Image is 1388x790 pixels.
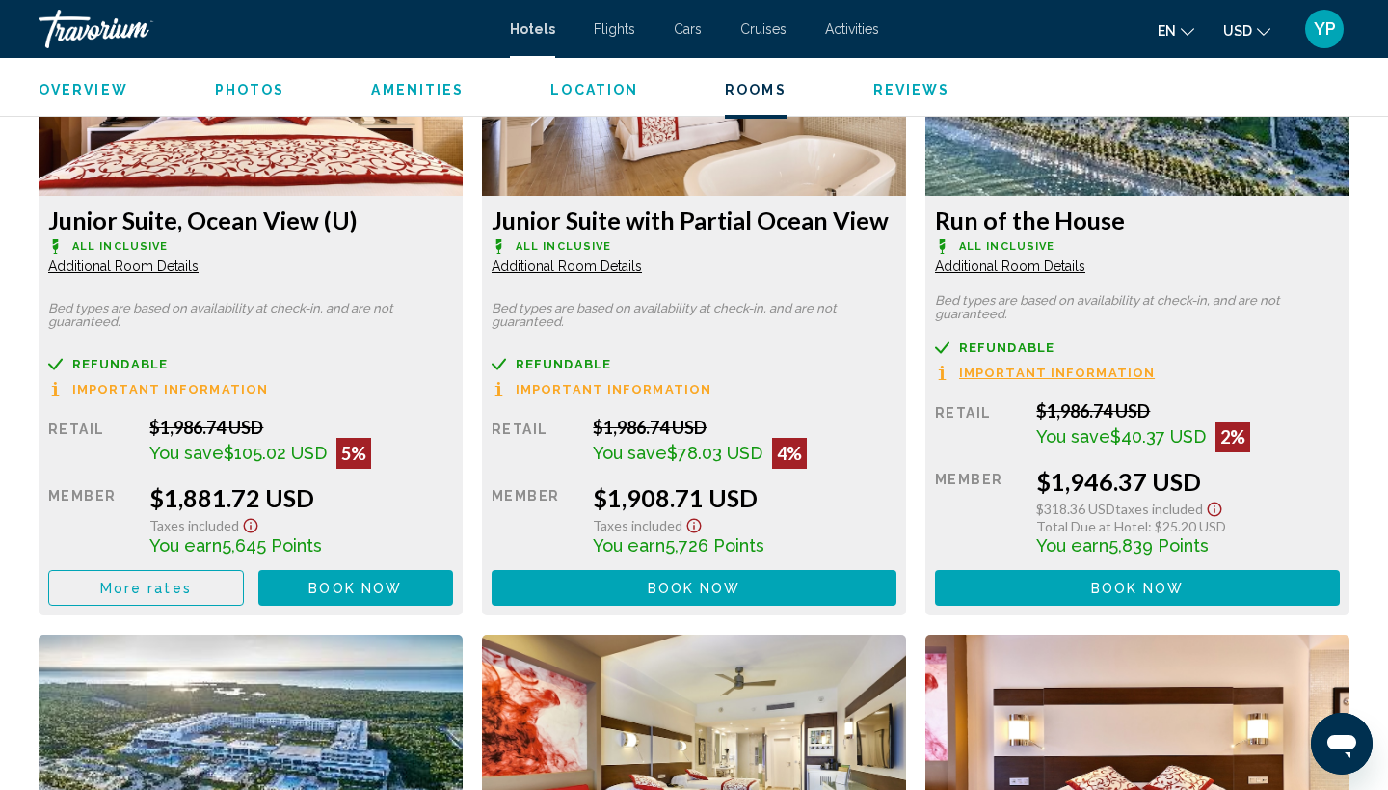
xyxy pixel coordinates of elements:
button: Important Information [48,381,268,397]
button: Change language [1158,16,1194,44]
h3: Run of the House [935,205,1340,234]
span: $318.36 USD [1036,501,1115,517]
button: Photos [215,81,285,98]
div: Retail [48,417,135,469]
h3: Junior Suite with Partial Ocean View [492,205,896,234]
button: Reviews [873,81,950,98]
a: Activities [825,21,879,37]
a: Cruises [740,21,787,37]
button: Show Taxes and Fees disclaimer [1203,496,1226,518]
span: $78.03 USD [667,443,762,463]
button: More rates [48,570,244,606]
span: Important Information [72,383,268,395]
span: en [1158,23,1176,39]
span: 5,726 Points [665,535,764,556]
div: 2% [1215,422,1250,452]
span: Reviews [873,82,950,97]
span: Location [550,82,638,97]
div: $1,986.74 USD [593,417,896,438]
span: You save [149,443,224,463]
span: $105.02 USD [224,443,327,463]
p: Bed types are based on availability at check-in, and are not guaranteed. [48,302,453,329]
span: Important Information [959,367,1155,379]
div: Retail [935,400,1022,452]
div: Member [935,467,1022,556]
a: Refundable [48,357,453,371]
div: Retail [492,417,578,469]
span: Book now [308,581,402,596]
span: Amenities [371,82,464,97]
button: User Menu [1299,9,1349,49]
button: Location [550,81,638,98]
a: Refundable [935,341,1340,355]
div: $1,881.72 USD [149,483,453,512]
span: Taxes included [149,517,239,533]
p: Bed types are based on availability at check-in, and are not guaranteed. [492,302,896,329]
span: USD [1223,23,1252,39]
button: Show Taxes and Fees disclaimer [239,512,262,534]
span: Book now [1091,581,1185,596]
a: Cars [674,21,702,37]
div: $1,946.37 USD [1036,467,1340,496]
span: Important Information [516,383,711,395]
span: Taxes included [593,517,682,533]
div: : $25.20 USD [1036,518,1340,534]
button: Important Information [492,381,711,397]
span: You save [593,443,667,463]
span: 5,839 Points [1108,535,1209,556]
span: You earn [593,535,665,556]
h3: Junior Suite, Ocean View (U) [48,205,453,234]
span: YP [1314,19,1336,39]
button: Rooms [725,81,787,98]
span: You earn [1036,535,1108,556]
span: All Inclusive [72,240,168,253]
span: You earn [149,535,222,556]
span: $40.37 USD [1110,426,1206,447]
span: More rates [100,581,192,596]
a: Refundable [492,357,896,371]
span: Additional Room Details [492,259,642,274]
span: All Inclusive [516,240,611,253]
a: Flights [594,21,635,37]
span: Total Due at Hotel [1036,518,1148,534]
button: Change currency [1223,16,1270,44]
span: Rooms [725,82,787,97]
button: Book now [492,570,896,606]
a: Hotels [510,21,555,37]
span: Photos [215,82,285,97]
div: $1,986.74 USD [149,417,453,438]
span: Overview [39,82,128,97]
span: 5,645 Points [222,535,322,556]
iframe: Botón para iniciar la ventana de mensajería [1311,713,1373,775]
span: Refundable [72,358,168,370]
button: Show Taxes and Fees disclaimer [682,512,706,534]
button: Amenities [371,81,464,98]
div: Member [492,483,578,556]
div: $1,986.74 USD [1036,400,1340,422]
p: Bed types are based on availability at check-in, and are not guaranteed. [935,294,1340,321]
span: All Inclusive [959,240,1054,253]
button: Overview [39,81,128,98]
button: Important Information [935,365,1155,381]
span: Additional Room Details [48,259,199,274]
button: Book now [935,570,1340,606]
button: Book now [258,570,454,606]
div: Member [48,483,135,556]
span: Taxes included [1115,501,1203,517]
div: 4% [772,438,807,469]
span: You save [1036,426,1110,447]
span: Book now [648,581,741,596]
span: Refundable [516,358,611,370]
div: $1,908.71 USD [593,483,896,512]
span: Additional Room Details [935,259,1085,274]
a: Travorium [39,10,491,48]
span: Refundable [959,341,1054,354]
div: 5% [336,438,371,469]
